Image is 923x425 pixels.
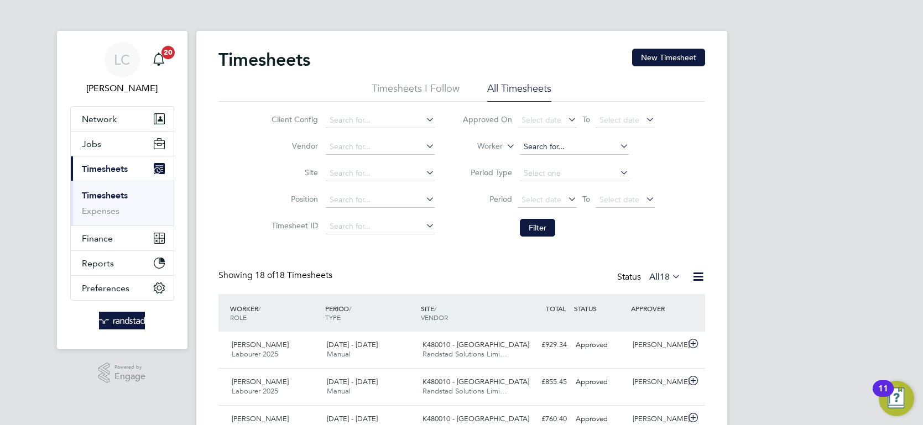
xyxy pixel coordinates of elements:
input: Search for... [326,139,435,155]
span: K480010 - [GEOGRAPHIC_DATA] [423,340,529,349]
a: Expenses [82,206,119,216]
span: Luke Carter [70,82,174,95]
span: Preferences [82,283,129,293]
button: Preferences [71,276,174,300]
span: / [258,304,260,313]
span: Network [82,114,117,124]
span: / [349,304,351,313]
label: Worker [453,141,503,152]
span: [DATE] - [DATE] [327,340,378,349]
span: Reports [82,258,114,269]
div: £855.45 [514,373,571,391]
span: TOTAL [546,304,566,313]
button: Open Resource Center, 11 new notifications [879,381,914,416]
div: WORKER [227,298,323,327]
input: Search for... [326,113,435,128]
span: [DATE] - [DATE] [327,414,378,423]
label: All [649,271,681,282]
span: To [579,192,593,206]
div: Status [617,270,683,285]
label: Site [268,167,318,177]
h2: Timesheets [218,49,310,71]
input: Select one [520,166,629,181]
input: Search for... [326,166,435,181]
span: K480010 - [GEOGRAPHIC_DATA] [423,414,529,423]
a: Timesheets [82,190,128,201]
span: Jobs [82,139,101,149]
label: Approved On [462,114,512,124]
span: 20 [161,46,175,59]
button: Filter [520,219,555,237]
a: Go to home page [70,312,174,329]
span: [PERSON_NAME] [232,414,289,423]
span: TYPE [325,313,341,322]
span: Select date [522,195,561,204]
span: Timesheets [82,164,128,174]
div: [PERSON_NAME] [628,373,686,391]
label: Period [462,194,512,204]
span: 18 of [255,270,275,281]
span: [DATE] - [DATE] [327,377,378,386]
input: Search for... [326,192,435,208]
div: £929.34 [514,336,571,354]
nav: Main navigation [57,31,187,349]
button: Jobs [71,132,174,156]
input: Search for... [520,139,629,155]
span: Select date [599,195,639,204]
span: Randstad Solutions Limi… [423,349,507,359]
label: Timesheet ID [268,221,318,230]
button: Network [71,107,174,131]
a: Powered byEngage [98,363,145,384]
span: [PERSON_NAME] [232,377,289,386]
div: APPROVER [628,298,686,318]
button: Timesheets [71,156,174,181]
li: All Timesheets [487,82,551,102]
button: Reports [71,251,174,275]
span: Select date [599,115,639,125]
span: Finance [82,233,113,244]
img: randstad-logo-retina.png [99,312,145,329]
span: VENDOR [421,313,448,322]
span: Select date [522,115,561,125]
label: Position [268,194,318,204]
span: K480010 - [GEOGRAPHIC_DATA] [423,377,529,386]
div: Showing [218,270,335,281]
span: [PERSON_NAME] [232,340,289,349]
span: Labourer 2025 [232,386,278,396]
span: 18 Timesheets [255,270,332,281]
a: 20 [148,42,170,77]
div: Approved [571,373,629,391]
label: Vendor [268,141,318,151]
div: 11 [878,389,888,403]
span: LC [114,53,130,67]
div: SITE [418,298,514,327]
span: ROLE [230,313,247,322]
button: New Timesheet [632,49,705,66]
span: 18 [660,271,670,282]
div: STATUS [571,298,629,318]
div: Approved [571,336,629,354]
span: / [434,304,436,313]
div: PERIOD [322,298,418,327]
span: Engage [114,372,145,381]
span: To [579,112,593,127]
span: Powered by [114,363,145,372]
span: Randstad Solutions Limi… [423,386,507,396]
input: Search for... [326,219,435,234]
label: Period Type [462,167,512,177]
label: Client Config [268,114,318,124]
div: [PERSON_NAME] [628,336,686,354]
button: Finance [71,226,174,250]
span: Manual [327,349,351,359]
span: Labourer 2025 [232,349,278,359]
a: LC[PERSON_NAME] [70,42,174,95]
div: Timesheets [71,181,174,225]
li: Timesheets I Follow [372,82,460,102]
span: Manual [327,386,351,396]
